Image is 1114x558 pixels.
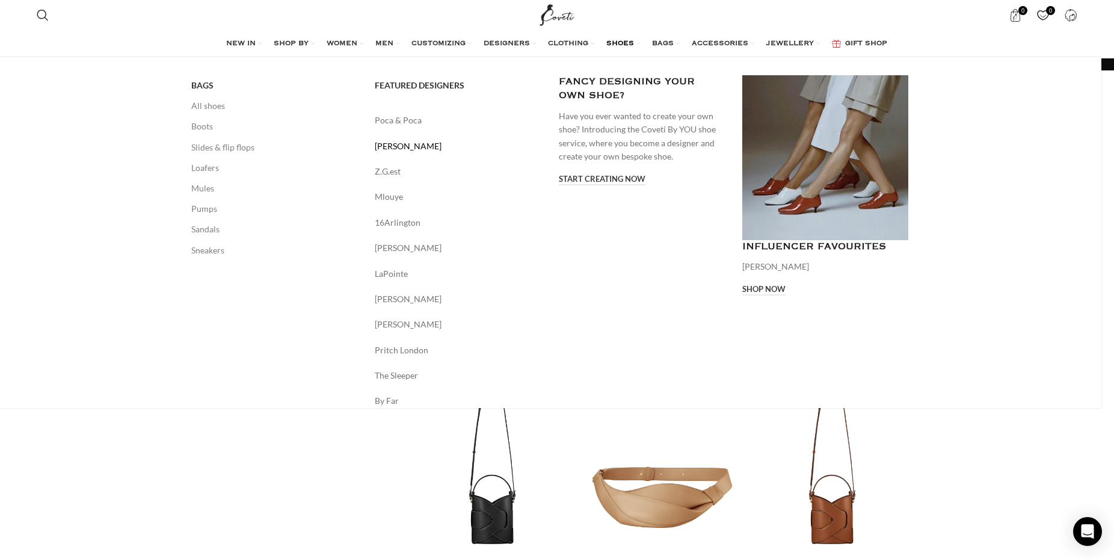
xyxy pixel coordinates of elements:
a: Sandals [191,219,357,240]
a: CUSTOMIZING [411,32,472,56]
a: Z.G.est [375,165,541,178]
a: Site logo [537,9,577,19]
span: JEWELLERY [766,39,814,49]
a: All shoes [191,96,357,116]
img: GiftBag [832,40,841,48]
a: SHOES [606,32,640,56]
a: By Far [375,394,541,408]
a: GIFT SHOP [832,32,887,56]
a: Slides & flip flops [191,137,357,158]
span: DESIGNERS [484,39,530,49]
p: [PERSON_NAME] [742,260,908,273]
span: BAGS [191,80,214,91]
h4: INFLUENCER FAVOURITES [742,240,908,254]
a: Mlouye [375,190,541,203]
span: BAGS [652,39,674,49]
span: SHOES [606,39,634,49]
a: MEN [375,32,399,56]
a: WOMEN [327,32,363,56]
span: SHOP BY [274,39,309,49]
a: 16Arlington [375,216,541,229]
a: Boots [191,116,357,137]
div: Main navigation [31,32,1083,56]
h4: FANCY DESIGNING YOUR OWN SHOE? [559,75,725,104]
a: Pritch London [375,344,541,357]
a: NEW IN [226,32,262,56]
span: 0 [1046,6,1055,15]
span: ACCESSORIES [692,39,748,49]
a: 0 [1003,3,1028,27]
span: MEN [375,39,393,49]
a: ACCESSORIES [692,32,754,56]
a: SHOP BY [274,32,315,56]
div: Open Intercom Messenger [1073,517,1102,546]
a: CLOTHING [548,32,594,56]
span: GIFT SHOP [845,39,887,49]
div: My Wishlist [1031,3,1056,27]
a: [PERSON_NAME] [375,241,541,255]
a: Poca & Poca [375,114,541,127]
a: 0 [1031,3,1056,27]
span: NEW IN [226,39,256,49]
a: Mules [191,178,357,199]
span: 0 [1018,6,1027,15]
a: JEWELLERY [766,32,820,56]
a: Pumps [191,199,357,219]
span: FEATURED DESIGNERS [375,80,464,91]
a: Banner link [742,75,908,240]
a: [PERSON_NAME] [375,318,541,331]
a: Start creating now [559,175,645,185]
a: Loafers [191,158,357,178]
a: Shop now [742,285,786,296]
a: Sneakers [191,240,357,261]
span: CLOTHING [548,39,588,49]
a: Search [31,3,55,27]
a: DESIGNERS [484,32,536,56]
a: BAGS [652,32,680,56]
a: [PERSON_NAME] [375,293,541,306]
a: LaPointe [375,267,541,281]
a: [PERSON_NAME] [375,140,541,153]
p: Have you ever wanted to create your own shoe? Introducing the Coveti By YOU shoe service, where y... [559,110,725,164]
span: CUSTOMIZING [411,39,466,49]
a: The Sleeper [375,369,541,382]
span: WOMEN [327,39,357,49]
